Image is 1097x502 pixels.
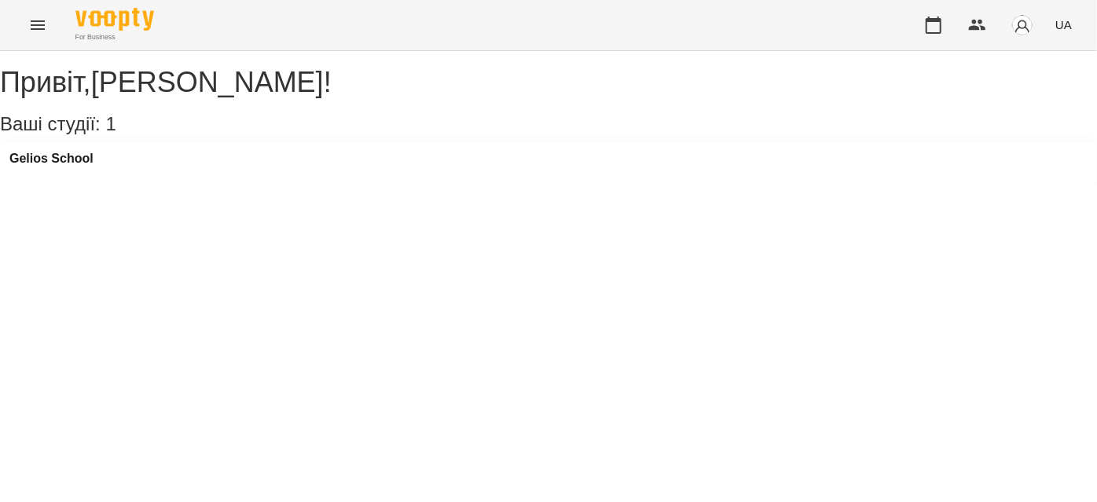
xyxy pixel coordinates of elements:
[1049,10,1078,39] button: UA
[75,32,154,42] span: For Business
[9,152,94,166] a: Gelios School
[1011,14,1033,36] img: avatar_s.png
[1055,16,1072,33] span: UA
[19,6,57,44] button: Menu
[105,113,116,134] span: 1
[75,8,154,31] img: Voopty Logo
